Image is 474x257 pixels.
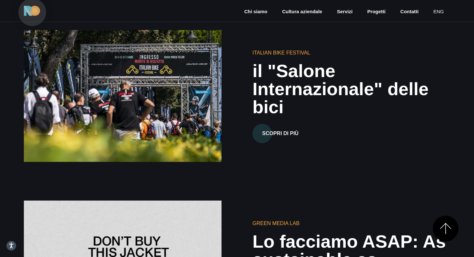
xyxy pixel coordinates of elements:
[252,220,450,227] h6: Green Media Lab
[433,8,445,15] a: eng
[243,8,268,15] a: Chi siamo
[252,49,450,57] h6: Italian Bike Festival
[252,62,450,116] h2: il "Salone Internazionale" delle bici
[336,8,353,15] a: Servizi
[367,8,386,15] a: Progetti
[252,124,308,143] button: Scopri di più
[24,6,40,16] img: Ride On Agency Logo
[281,8,323,15] a: Cultura aziendale
[400,8,420,15] a: Contatti
[252,129,308,136] a: Scopri di più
